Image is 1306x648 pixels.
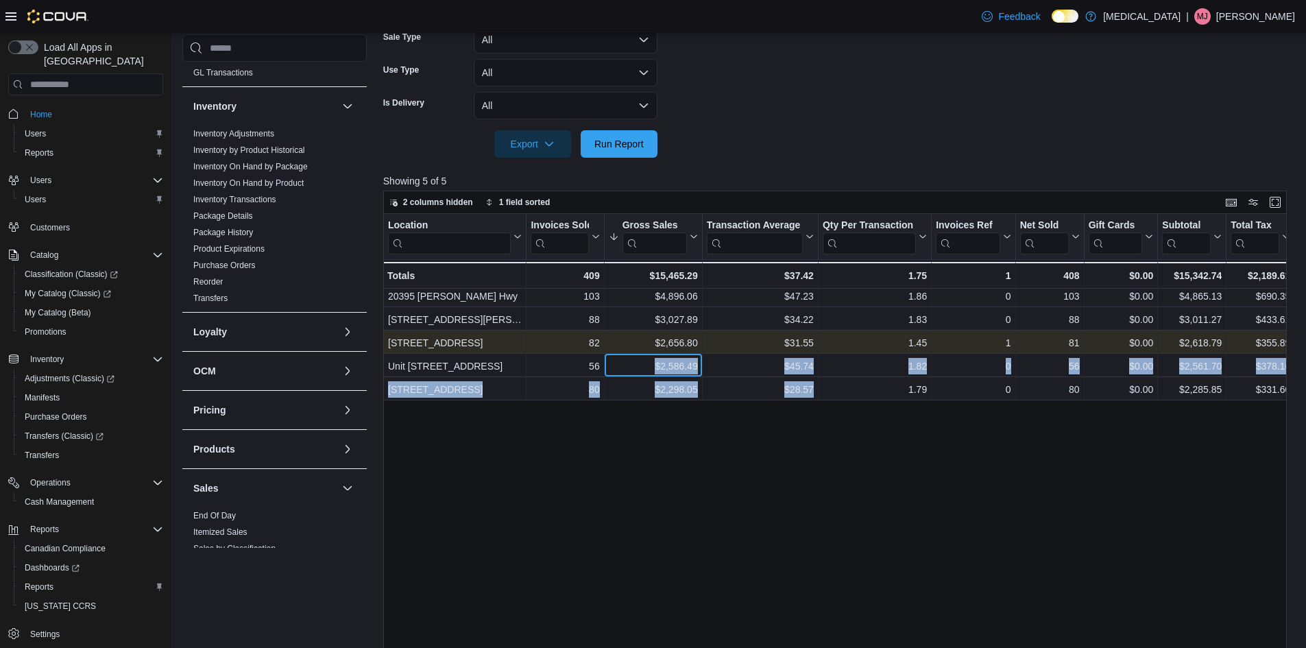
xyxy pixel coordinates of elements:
[25,147,53,158] span: Reports
[531,219,588,232] div: Invoices Sold
[19,324,163,340] span: Promotions
[25,450,59,461] span: Transfers
[19,191,163,208] span: Users
[19,370,163,387] span: Adjustments (Classic)
[19,191,51,208] a: Users
[1231,335,1290,352] div: $355.89
[19,494,163,510] span: Cash Management
[1186,8,1189,25] p: |
[25,496,94,507] span: Cash Management
[25,581,53,592] span: Reports
[388,289,522,305] div: 20395 [PERSON_NAME] Hwy
[193,442,235,456] h3: Products
[1231,219,1279,232] div: Total Tax
[14,558,169,577] a: Dashboards
[1019,267,1079,284] div: 408
[383,64,419,75] label: Use Type
[193,293,228,303] a: Transfers
[193,364,337,378] button: OCM
[936,289,1011,305] div: 0
[25,172,57,189] button: Users
[27,10,88,23] img: Cova
[30,250,58,261] span: Catalog
[1231,382,1290,398] div: $331.60
[1267,194,1283,211] button: Enter fullscreen
[1162,382,1222,398] div: $2,285.85
[383,32,421,43] label: Sale Type
[193,481,219,495] h3: Sales
[531,382,599,398] div: 80
[14,388,169,407] button: Manifests
[608,289,697,305] div: $4,896.06
[1088,359,1153,375] div: $0.00
[25,411,87,422] span: Purchase Orders
[193,243,265,254] span: Product Expirations
[193,293,228,304] span: Transfers
[38,40,163,68] span: Load All Apps in [GEOGRAPHIC_DATA]
[531,289,599,305] div: 103
[19,266,123,283] a: Classification (Classic)
[388,359,522,375] div: Unit [STREET_ADDRESS]
[19,598,163,614] span: Washington CCRS
[14,577,169,597] button: Reports
[936,219,1011,254] button: Invoices Ref
[706,289,813,305] div: $47.23
[19,285,117,302] a: My Catalog (Classic)
[25,373,114,384] span: Adjustments (Classic)
[936,267,1011,284] div: 1
[19,598,101,614] a: [US_STATE] CCRS
[25,288,111,299] span: My Catalog (Classic)
[1162,289,1222,305] div: $4,865.13
[706,382,813,398] div: $28.57
[25,194,46,205] span: Users
[14,124,169,143] button: Users
[936,382,1011,398] div: 0
[823,335,927,352] div: 1.45
[19,409,93,425] a: Purchase Orders
[19,447,64,464] a: Transfers
[193,403,226,417] h3: Pricing
[823,267,927,284] div: 1.75
[339,480,356,496] button: Sales
[19,389,163,406] span: Manifests
[1088,312,1153,328] div: $0.00
[936,312,1011,328] div: 0
[193,403,337,417] button: Pricing
[25,392,60,403] span: Manifests
[19,540,111,557] a: Canadian Compliance
[706,312,813,328] div: $34.22
[1019,219,1068,254] div: Net Sold
[193,260,256,271] span: Purchase Orders
[193,194,276,205] span: Inventory Transactions
[19,409,163,425] span: Purchase Orders
[388,335,522,352] div: [STREET_ADDRESS]
[706,335,813,352] div: $31.55
[388,219,511,254] div: Location
[193,364,216,378] h3: OCM
[1223,194,1240,211] button: Keyboard shortcuts
[1052,10,1078,23] input: Dark Mode
[25,521,64,538] button: Reports
[1088,335,1153,352] div: $0.00
[823,219,916,232] div: Qty Per Transaction
[3,624,169,644] button: Settings
[339,402,356,418] button: Pricing
[1088,219,1142,254] div: Gift Card Sales
[339,98,356,115] button: Inventory
[3,217,169,237] button: Customers
[25,351,69,368] button: Inventory
[19,285,163,302] span: My Catalog (Classic)
[1231,267,1290,284] div: $2,189.61
[388,219,522,254] button: Location
[1019,312,1079,328] div: 88
[1162,219,1211,232] div: Subtotal
[388,219,511,232] div: Location
[1088,219,1142,232] div: Gift Cards
[1231,219,1290,254] button: Total Tax
[193,442,337,456] button: Products
[193,325,337,339] button: Loyalty
[1019,335,1079,352] div: 81
[25,475,76,491] button: Operations
[25,431,104,442] span: Transfers (Classic)
[388,312,522,328] div: [STREET_ADDRESS][PERSON_NAME]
